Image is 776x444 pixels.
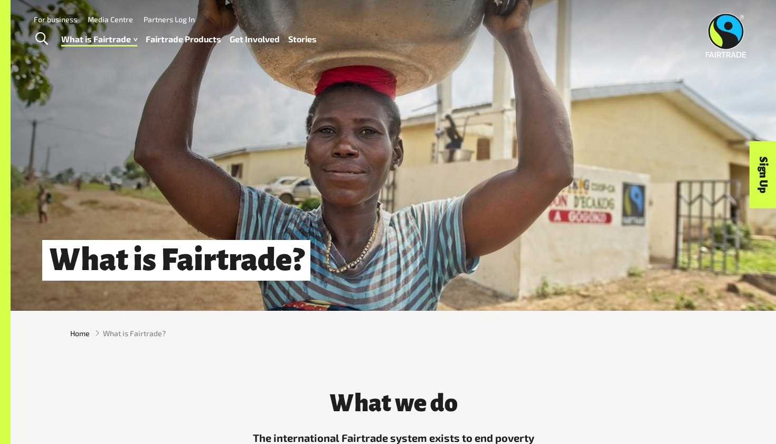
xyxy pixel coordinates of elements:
a: Media Centre [88,15,133,24]
a: Stories [288,32,317,47]
a: Fairtrade Products [146,32,221,47]
a: Get Involved [230,32,280,47]
a: For business [34,15,77,24]
a: Partners Log In [144,15,195,24]
a: What is Fairtrade [61,32,137,47]
img: Fairtrade Australia New Zealand logo [706,13,746,58]
h3: What we do [235,390,552,417]
a: Home [70,328,90,339]
a: Toggle Search [29,26,54,52]
span: What is Fairtrade? [103,328,166,339]
h1: What is Fairtrade? [42,240,310,281]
